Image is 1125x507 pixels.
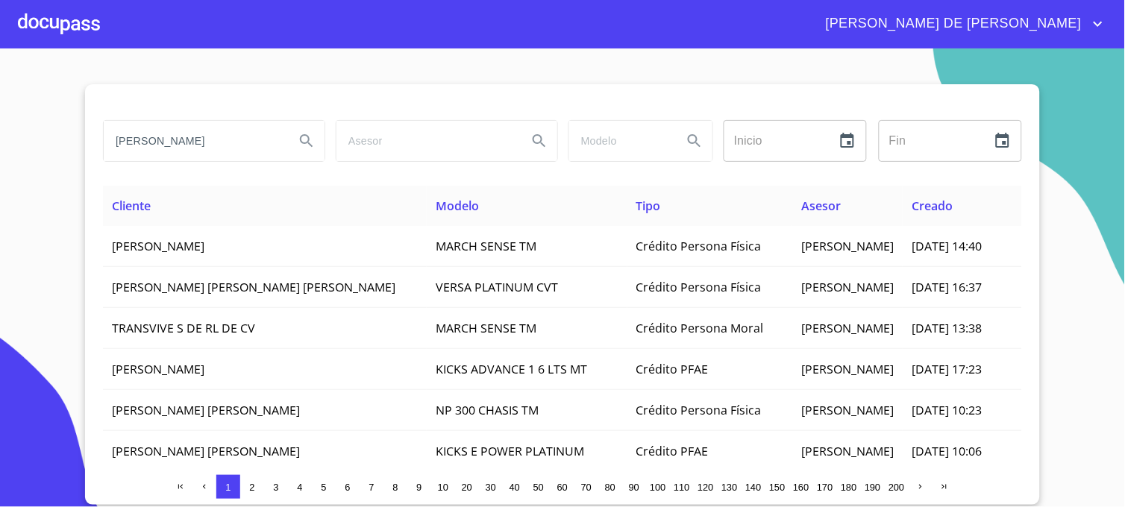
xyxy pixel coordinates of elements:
span: [PERSON_NAME] [801,361,894,377]
span: [PERSON_NAME] [112,361,204,377]
span: 8 [392,482,398,493]
span: [PERSON_NAME] [PERSON_NAME] [112,402,300,418]
button: Search [289,123,325,159]
span: MARCH SENSE TM [436,320,536,336]
button: 2 [240,475,264,499]
input: search [336,121,516,161]
span: 40 [510,482,520,493]
span: 9 [416,482,422,493]
span: 4 [297,482,302,493]
button: 120 [694,475,718,499]
span: [DATE] 13:38 [912,320,982,336]
span: 6 [345,482,350,493]
span: [PERSON_NAME] [112,238,204,254]
span: 150 [769,482,785,493]
span: 80 [605,482,615,493]
span: 170 [817,482,833,493]
span: [PERSON_NAME] DE [PERSON_NAME] [815,12,1089,36]
span: 70 [581,482,592,493]
span: [PERSON_NAME] [PERSON_NAME] [112,443,300,459]
span: Crédito PFAE [636,443,709,459]
span: [DATE] 10:06 [912,443,982,459]
span: [PERSON_NAME] [PERSON_NAME] [PERSON_NAME] [112,279,395,295]
input: search [104,121,283,161]
span: Creado [912,198,953,214]
span: Asesor [801,198,841,214]
span: [DATE] 16:37 [912,279,982,295]
span: TRANSVIVE S DE RL DE CV [112,320,255,336]
button: 7 [360,475,383,499]
span: 7 [369,482,374,493]
span: Cliente [112,198,151,214]
span: 180 [841,482,856,493]
span: 160 [793,482,809,493]
span: KICKS ADVANCE 1 6 LTS MT [436,361,587,377]
span: Crédito Persona Moral [636,320,764,336]
span: Tipo [636,198,661,214]
button: 160 [789,475,813,499]
button: 100 [646,475,670,499]
span: 110 [674,482,689,493]
span: VERSA PLATINUM CVT [436,279,558,295]
span: [PERSON_NAME] [801,238,894,254]
button: 180 [837,475,861,499]
button: 1 [216,475,240,499]
button: 190 [861,475,885,499]
span: Crédito Persona Física [636,279,762,295]
span: 30 [486,482,496,493]
span: 3 [273,482,278,493]
span: 50 [533,482,544,493]
span: 20 [462,482,472,493]
button: 5 [312,475,336,499]
span: 200 [889,482,904,493]
button: 60 [551,475,574,499]
button: 4 [288,475,312,499]
button: 30 [479,475,503,499]
span: Crédito Persona Física [636,238,762,254]
span: 140 [745,482,761,493]
span: Modelo [436,198,479,214]
span: 10 [438,482,448,493]
span: Crédito Persona Física [636,402,762,418]
button: 130 [718,475,742,499]
span: 1 [225,482,231,493]
span: NP 300 CHASIS TM [436,402,539,418]
span: [PERSON_NAME] [801,402,894,418]
span: 120 [698,482,713,493]
span: [PERSON_NAME] [801,443,894,459]
button: 20 [455,475,479,499]
button: 6 [336,475,360,499]
button: 40 [503,475,527,499]
button: 8 [383,475,407,499]
input: search [569,121,671,161]
button: 110 [670,475,694,499]
button: 3 [264,475,288,499]
span: 100 [650,482,665,493]
span: 130 [721,482,737,493]
button: 50 [527,475,551,499]
span: [DATE] 14:40 [912,238,982,254]
span: 90 [629,482,639,493]
button: 150 [765,475,789,499]
span: 5 [321,482,326,493]
button: 200 [885,475,909,499]
span: MARCH SENSE TM [436,238,536,254]
span: [DATE] 10:23 [912,402,982,418]
button: 140 [742,475,765,499]
span: [PERSON_NAME] [801,279,894,295]
button: 170 [813,475,837,499]
span: KICKS E POWER PLATINUM [436,443,584,459]
button: 80 [598,475,622,499]
span: [DATE] 17:23 [912,361,982,377]
button: 9 [407,475,431,499]
span: 190 [865,482,880,493]
button: 10 [431,475,455,499]
button: 90 [622,475,646,499]
button: Search [677,123,712,159]
button: account of current user [815,12,1107,36]
span: 2 [249,482,254,493]
span: 60 [557,482,568,493]
span: Crédito PFAE [636,361,709,377]
span: [PERSON_NAME] [801,320,894,336]
button: 70 [574,475,598,499]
